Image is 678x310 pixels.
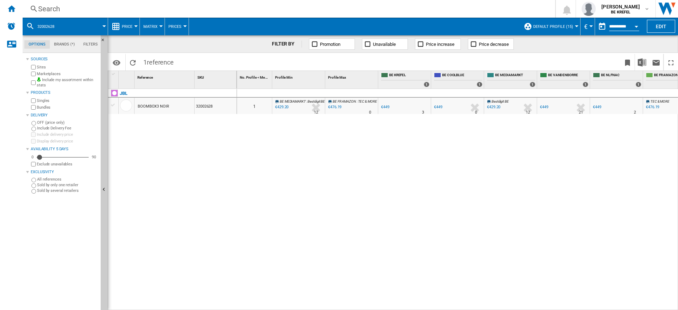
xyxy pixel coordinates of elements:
[539,104,548,111] div: €449
[333,99,356,103] span: BE FR AMAZON
[526,109,530,116] div: Delivery Time : 12 days
[475,109,477,116] div: Delivery Time : 0 day
[136,71,194,82] div: Reference Sort None
[579,109,583,116] div: Delivery Time : 21 days
[31,56,98,62] div: Sources
[380,71,431,89] div: BE KREFEL 1 offers sold by BE KREFEL
[373,42,396,47] span: Unavailable
[634,109,636,116] div: Delivery Time : 2 days
[468,38,514,50] button: Price decrease
[37,24,54,29] span: 32002628
[424,82,429,87] div: 1 offers sold by BE KREFEL
[548,73,588,79] span: BE VANDENBORRE
[591,71,643,89] div: BE NL FNAC 1 offers sold by BE NL FNAC
[31,72,36,76] input: Marketplaces
[327,104,341,111] div: Last updated : Thursday, 11 September 2025 08:34
[143,18,161,35] div: Matrix
[31,169,98,175] div: Exclusivity
[37,120,98,125] label: OFF (price only)
[30,154,35,160] div: 0
[37,98,98,103] label: Singles
[195,98,237,114] div: 32002628
[647,20,675,33] button: Edit
[389,73,429,79] span: BE KREFEL
[486,104,500,111] div: €429.20
[37,18,61,35] button: 32002628
[136,71,194,82] div: Sort None
[168,24,182,29] span: Prices
[592,104,601,111] div: €449
[90,154,98,160] div: 90
[37,182,98,188] label: Sold by only one retailer
[147,59,174,66] span: reference
[524,18,577,35] div: Default profile (15)
[31,127,36,131] input: Include Delivery Fee
[274,71,325,82] div: Sort None
[433,104,442,111] div: €449
[31,189,36,194] input: Sold by several retailers
[381,105,389,109] div: €449
[31,178,36,182] input: All references
[584,18,591,35] button: €
[26,18,104,35] div: 32002628
[168,18,185,35] div: Prices
[307,99,325,103] span: : Bestdigit BE
[31,98,36,103] input: Singles
[31,139,36,144] input: Display delivery price
[31,132,36,137] input: Include delivery price
[112,18,136,35] div: Price
[126,54,140,71] button: Reload
[237,98,272,114] div: 1
[143,24,157,29] span: Matrix
[479,42,509,47] span: Price decrease
[434,105,442,109] div: €449
[369,109,371,116] div: Delivery Time : 0 day
[495,73,535,79] span: BE MEDIAMARKT
[422,109,424,116] div: Delivery Time : 3 days
[31,105,36,110] input: Bundles
[664,54,678,71] button: Maximize
[37,105,98,110] label: Bundles
[327,71,378,82] div: Profile Max Sort None
[31,183,36,188] input: Sold by only one retailer
[240,75,264,79] span: No. Profile < Me
[122,18,136,35] button: Price
[37,162,98,167] label: Exclude unavailables
[380,104,389,111] div: €449
[280,99,306,103] span: BE MEDIAMARKT
[31,90,98,96] div: Products
[272,41,302,48] div: FILTER BY
[638,58,646,67] img: excel-24x24.png
[37,132,98,137] label: Include delivery price
[649,54,663,71] button: Send this report by email
[533,24,573,29] span: Default profile (15)
[274,104,289,111] div: Last updated : Friday, 12 September 2025 09:28
[138,98,169,115] div: BOOMBOX3 NOIR
[611,10,630,14] b: BE KREFEL
[7,22,16,30] img: alerts-logo.svg
[37,77,41,81] img: mysite-bg-18x18.png
[533,18,577,35] button: Default profile (15)
[581,18,595,35] md-menu: Currency
[328,75,346,79] span: Profile Max
[635,54,649,71] button: Download in Excel
[442,73,482,79] span: BE COOLBLUE
[539,71,590,89] div: BE VANDENBORRE 1 offers sold by BE VANDENBORRE
[122,24,132,29] span: Price
[362,38,408,50] button: Unavailable
[38,4,537,14] div: Search
[37,126,98,131] label: Include Delivery Fee
[646,105,659,109] div: €476.19
[101,35,109,48] button: Hide
[37,188,98,193] label: Sold by several retailers
[31,121,36,126] input: OFF (price only)
[314,109,318,116] div: Delivery Time : 12 days
[487,105,500,109] div: €429.20
[636,82,641,87] div: 1 offers sold by BE NL FNAC
[595,19,609,34] button: md-calendar
[530,82,535,87] div: 1 offers sold by BE MEDIAMARKT
[583,82,588,87] div: 1 offers sold by BE VANDENBORRE
[37,177,98,182] label: All references
[197,75,204,79] span: SKU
